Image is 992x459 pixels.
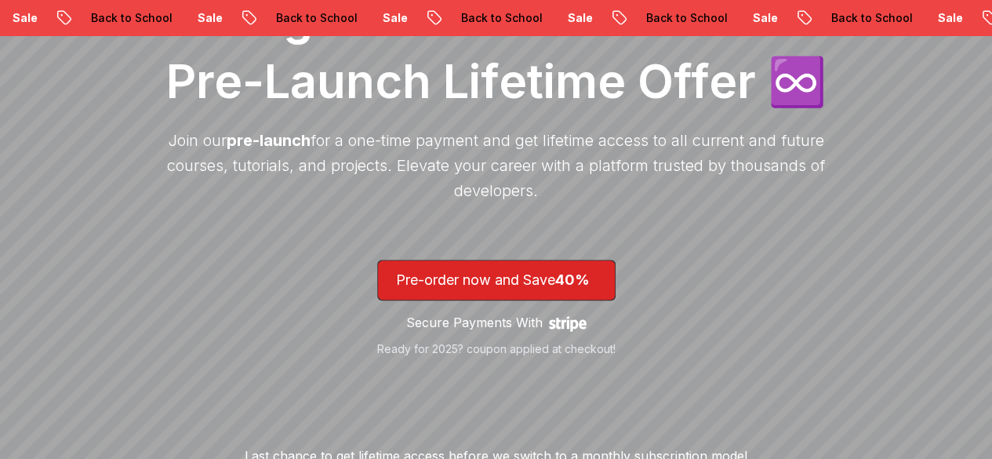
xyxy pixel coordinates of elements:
[740,10,790,26] p: Sale
[925,10,976,26] p: Sale
[396,269,597,291] p: Pre-order now and Save
[227,131,311,150] span: pre-launch
[555,10,605,26] p: Sale
[159,128,834,203] p: Join our for a one-time payment and get lifetime access to all current and future courses, tutori...
[185,10,235,26] p: Sale
[449,10,555,26] p: Back to School
[370,10,420,26] p: Sale
[555,271,590,288] span: 40%
[406,313,543,332] p: Secure Payments With
[78,10,185,26] p: Back to School
[377,260,616,357] a: lifetime-access
[263,10,370,26] p: Back to School
[377,341,616,357] p: Ready for 2025? coupon applied at checkout!
[634,10,740,26] p: Back to School
[819,10,925,26] p: Back to School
